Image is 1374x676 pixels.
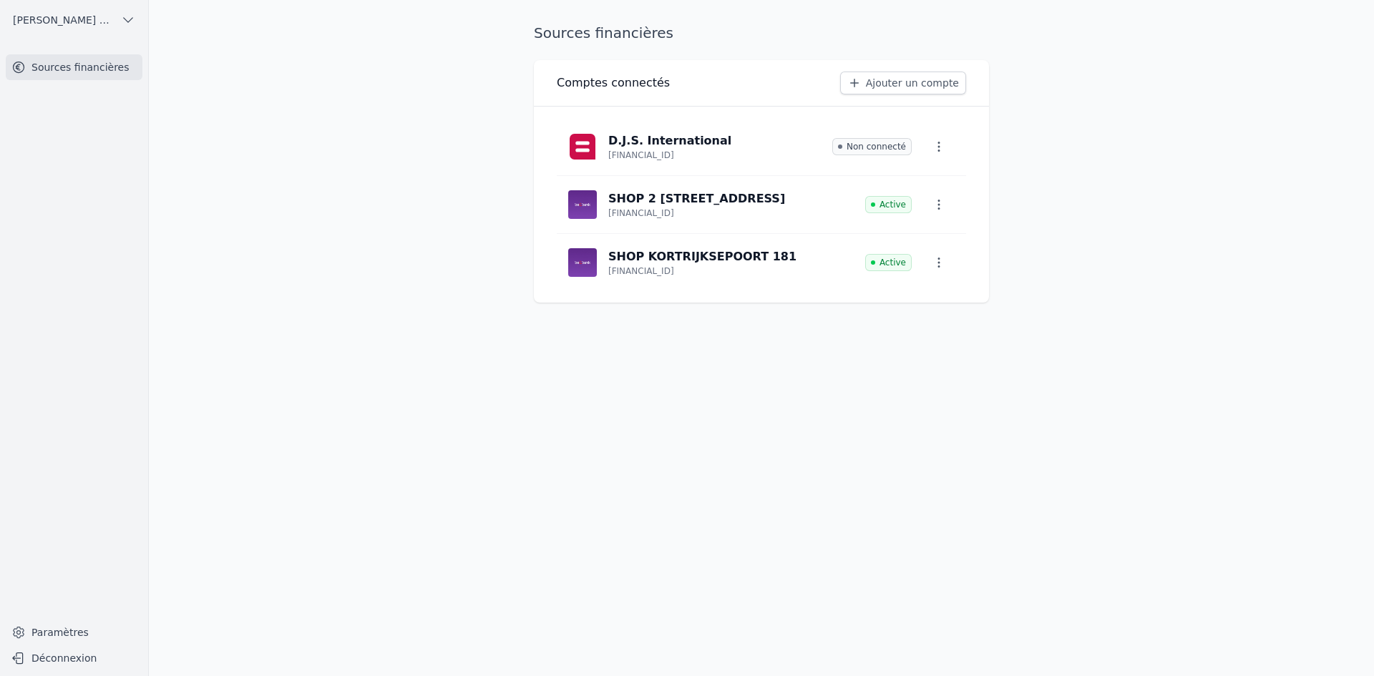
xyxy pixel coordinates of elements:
h1: Sources financières [534,23,673,43]
button: Déconnexion [6,647,142,670]
span: Active [865,254,912,271]
span: [PERSON_NAME] ET PARTNERS SRL [13,13,115,27]
p: SHOP KORTRIJKSEPOORT 181 [608,248,796,265]
a: Paramètres [6,621,142,644]
p: [FINANCIAL_ID] [608,265,674,277]
a: SHOP KORTRIJKSEPOORT 181 [FINANCIAL_ID] Active [557,234,966,291]
p: [FINANCIAL_ID] [608,207,674,219]
a: SHOP 2 [STREET_ADDRESS] [FINANCIAL_ID] Active [557,176,966,233]
button: [PERSON_NAME] ET PARTNERS SRL [6,9,142,31]
p: D.J.S. International [608,132,731,150]
a: Sources financières [6,54,142,80]
span: Active [865,196,912,213]
p: [FINANCIAL_ID] [608,150,674,161]
p: SHOP 2 [STREET_ADDRESS] [608,190,785,207]
span: Non connecté [832,138,912,155]
a: Ajouter un compte [840,72,966,94]
a: D.J.S. International [FINANCIAL_ID] Non connecté [557,118,966,175]
h3: Comptes connectés [557,74,670,92]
